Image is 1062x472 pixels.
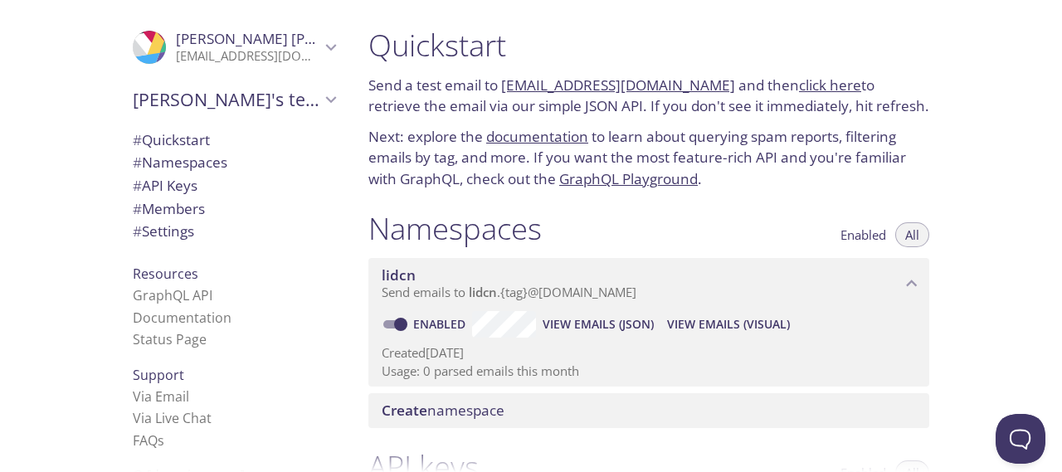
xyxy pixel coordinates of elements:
span: lidcn [382,265,416,285]
a: Via Email [133,387,189,406]
span: Send emails to . {tag} @[DOMAIN_NAME] [382,284,636,300]
div: Venkata chavali [119,20,348,75]
button: All [895,222,929,247]
p: Created [DATE] [382,344,916,362]
div: Venkata's team [119,78,348,121]
button: View Emails (Visual) [660,311,796,338]
span: View Emails (JSON) [543,314,654,334]
div: lidcn namespace [368,258,929,309]
a: GraphQL API [133,286,212,304]
span: s [158,431,164,450]
span: View Emails (Visual) [667,314,790,334]
span: Create [382,401,427,420]
div: Create namespace [368,393,929,428]
div: Members [119,197,348,221]
button: Enabled [831,222,896,247]
a: Enabled [411,316,472,332]
div: Namespaces [119,151,348,174]
a: documentation [486,127,588,146]
span: Quickstart [133,130,210,149]
span: lidcn [469,284,497,300]
button: View Emails (JSON) [536,311,660,338]
div: API Keys [119,174,348,197]
span: Members [133,199,205,218]
span: Namespaces [133,153,227,172]
p: Usage: 0 parsed emails this month [382,363,916,380]
span: # [133,221,142,241]
span: [PERSON_NAME]'s team [133,88,320,111]
p: Send a test email to and then to retrieve the email via our simple JSON API. If you don't see it ... [368,75,929,117]
span: API Keys [133,176,197,195]
div: Team Settings [119,220,348,243]
span: # [133,130,142,149]
p: Next: explore the to learn about querying spam reports, filtering emails by tag, and more. If you... [368,126,929,190]
span: Settings [133,221,194,241]
span: # [133,153,142,172]
a: [EMAIL_ADDRESS][DOMAIN_NAME] [501,75,735,95]
a: click here [799,75,861,95]
span: # [133,199,142,218]
iframe: Help Scout Beacon - Open [996,414,1045,464]
a: Documentation [133,309,231,327]
div: Quickstart [119,129,348,152]
a: Via Live Chat [133,409,212,427]
a: GraphQL Playground [559,169,698,188]
h1: Namespaces [368,210,542,247]
span: Resources [133,265,198,283]
span: Support [133,366,184,384]
a: Status Page [133,330,207,348]
span: [PERSON_NAME] [PERSON_NAME] [176,29,403,48]
p: [EMAIL_ADDRESS][DOMAIN_NAME] [176,48,320,65]
h1: Quickstart [368,27,929,64]
span: # [133,176,142,195]
a: FAQ [133,431,164,450]
span: namespace [382,401,504,420]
